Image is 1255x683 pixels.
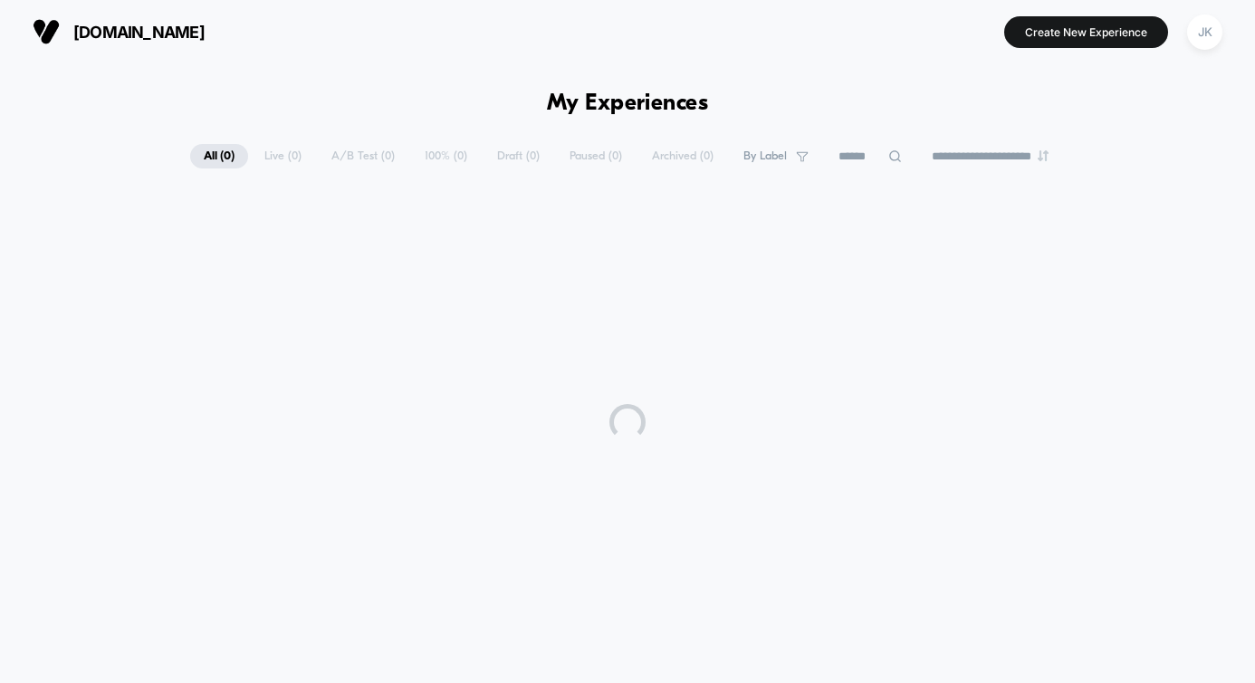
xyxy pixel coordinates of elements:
[190,144,248,168] span: All ( 0 )
[33,18,60,45] img: Visually logo
[743,149,787,163] span: By Label
[27,17,210,46] button: [DOMAIN_NAME]
[73,23,205,42] span: [DOMAIN_NAME]
[547,91,709,117] h1: My Experiences
[1038,150,1049,161] img: end
[1004,16,1168,48] button: Create New Experience
[1187,14,1222,50] div: JK
[1182,14,1228,51] button: JK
